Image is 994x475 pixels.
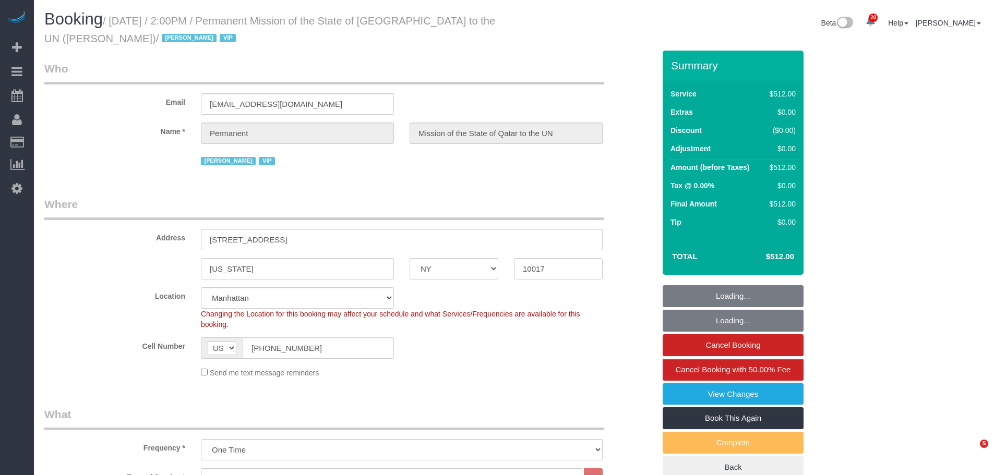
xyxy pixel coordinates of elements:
[765,89,796,99] div: $512.00
[663,334,804,356] a: Cancel Booking
[259,157,275,165] span: VIP
[44,197,604,220] legend: Where
[37,439,193,453] label: Frequency *
[663,383,804,405] a: View Changes
[663,407,804,429] a: Book This Again
[44,10,103,28] span: Booking
[765,125,796,136] div: ($0.00)
[6,10,27,25] img: Automaid Logo
[670,217,681,227] label: Tip
[201,93,394,115] input: Email
[670,125,702,136] label: Discount
[765,180,796,191] div: $0.00
[37,287,193,301] label: Location
[201,123,394,144] input: First Name
[410,123,603,144] input: Last Name
[37,337,193,351] label: Cell Number
[156,33,239,44] span: /
[765,162,796,173] div: $512.00
[836,17,853,30] img: New interface
[765,199,796,209] div: $512.00
[765,217,796,227] div: $0.00
[210,369,319,377] span: Send me text message reminders
[916,19,981,27] a: [PERSON_NAME]
[676,365,791,374] span: Cancel Booking with 50.00% Fee
[243,337,394,359] input: Cell Number
[44,61,604,84] legend: Who
[959,440,984,465] iframe: Intercom live chat
[670,143,711,154] label: Adjustment
[201,157,256,165] span: [PERSON_NAME]
[980,440,988,448] span: 5
[37,123,193,137] label: Name *
[201,310,580,328] span: Changing the Location for this booking may affect your schedule and what Services/Frequencies are...
[162,34,217,42] span: [PERSON_NAME]
[671,59,798,71] h3: Summary
[670,180,714,191] label: Tax @ 0.00%
[201,258,394,279] input: City
[670,199,717,209] label: Final Amount
[765,143,796,154] div: $0.00
[869,14,878,22] span: 20
[765,107,796,117] div: $0.00
[735,252,794,261] h4: $512.00
[888,19,908,27] a: Help
[37,93,193,107] label: Email
[37,229,193,243] label: Address
[663,359,804,381] a: Cancel Booking with 50.00% Fee
[860,10,881,33] a: 20
[672,252,698,261] strong: Total
[821,19,854,27] a: Beta
[44,407,604,430] legend: What
[670,107,693,117] label: Extras
[44,15,495,44] small: / [DATE] / 2:00PM / Permanent Mission of the State of [GEOGRAPHIC_DATA] to the UN ([PERSON_NAME])
[220,34,236,42] span: VIP
[514,258,603,279] input: Zip Code
[670,89,697,99] label: Service
[670,162,749,173] label: Amount (before Taxes)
